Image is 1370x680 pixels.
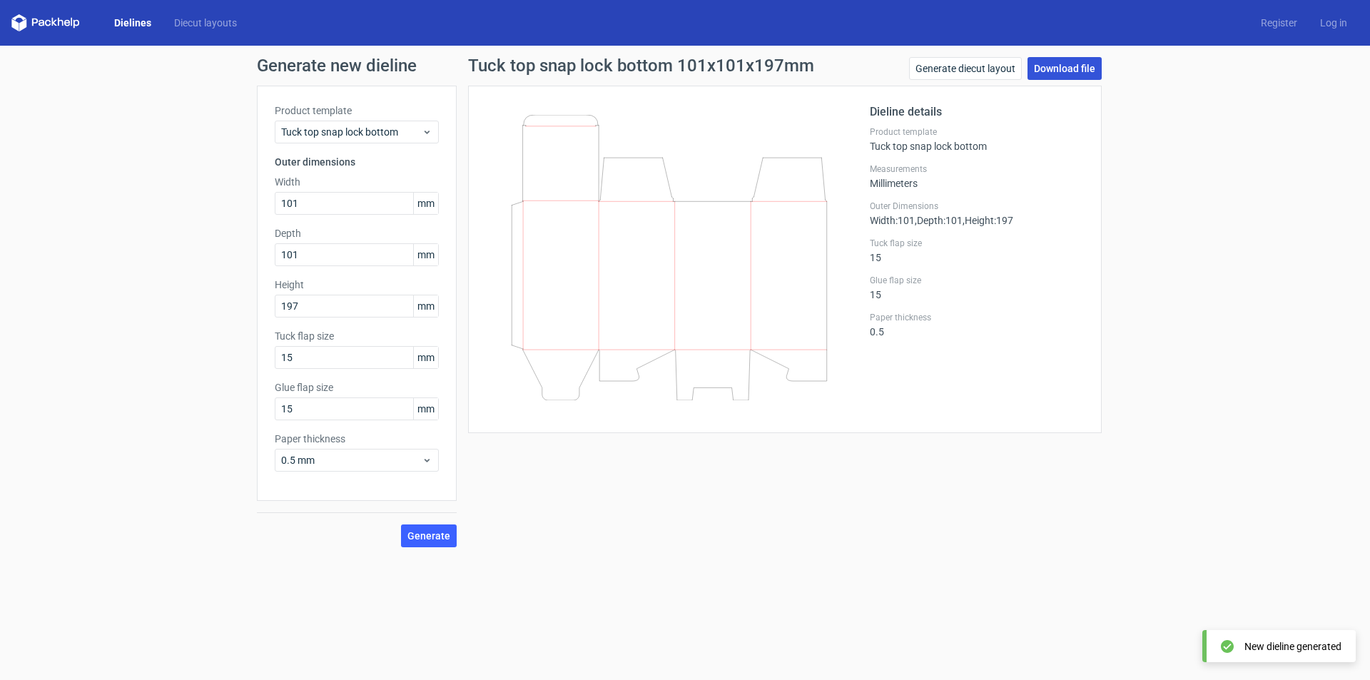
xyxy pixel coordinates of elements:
[870,238,1084,249] label: Tuck flap size
[413,193,438,214] span: mm
[281,453,422,467] span: 0.5 mm
[413,244,438,265] span: mm
[1027,57,1102,80] a: Download file
[870,215,915,226] span: Width : 101
[275,226,439,240] label: Depth
[163,16,248,30] a: Diecut layouts
[413,347,438,368] span: mm
[401,524,457,547] button: Generate
[1244,639,1341,654] div: New dieline generated
[870,163,1084,175] label: Measurements
[413,295,438,317] span: mm
[963,215,1013,226] span: , Height : 197
[915,215,963,226] span: , Depth : 101
[413,398,438,420] span: mm
[870,312,1084,338] div: 0.5
[870,275,1084,286] label: Glue flap size
[870,201,1084,212] label: Outer Dimensions
[870,103,1084,121] h2: Dieline details
[468,57,814,74] h1: Tuck top snap lock bottom 101x101x197mm
[275,432,439,446] label: Paper thickness
[275,175,439,189] label: Width
[103,16,163,30] a: Dielines
[870,238,1084,263] div: 15
[275,155,439,169] h3: Outer dimensions
[275,103,439,118] label: Product template
[1309,16,1359,30] a: Log in
[870,163,1084,189] div: Millimeters
[281,125,422,139] span: Tuck top snap lock bottom
[870,275,1084,300] div: 15
[275,278,439,292] label: Height
[870,126,1084,138] label: Product template
[407,531,450,541] span: Generate
[870,126,1084,152] div: Tuck top snap lock bottom
[870,312,1084,323] label: Paper thickness
[1249,16,1309,30] a: Register
[275,380,439,395] label: Glue flap size
[275,329,439,343] label: Tuck flap size
[257,57,1113,74] h1: Generate new dieline
[909,57,1022,80] a: Generate diecut layout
